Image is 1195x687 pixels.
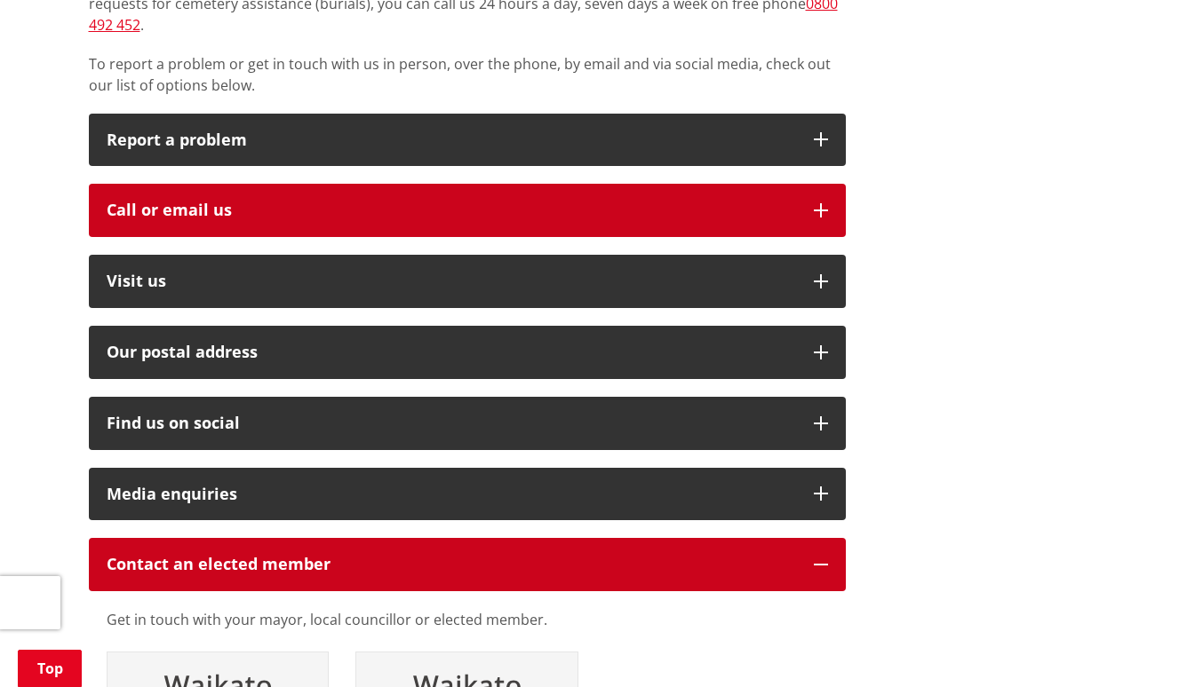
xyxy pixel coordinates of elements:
[89,326,846,379] button: Our postal address
[107,131,796,149] p: Report a problem
[89,397,846,450] button: Find us on social
[107,609,828,651] div: Get in touch with your mayor, local councillor or elected member.
[107,272,796,290] p: Visit us
[107,343,796,361] h2: Our postal address
[1113,612,1177,676] iframe: Messenger Launcher
[107,556,796,573] p: Contact an elected member
[89,255,846,308] button: Visit us
[89,468,846,521] button: Media enquiries
[89,184,846,237] button: Call or email us
[107,415,796,432] div: Find us on social
[89,114,846,167] button: Report a problem
[107,201,796,219] div: Call or email us
[107,486,796,503] div: Media enquiries
[18,650,82,687] a: Top
[89,538,846,591] button: Contact an elected member
[89,53,846,96] p: To report a problem or get in touch with us in person, over the phone, by email and via social me...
